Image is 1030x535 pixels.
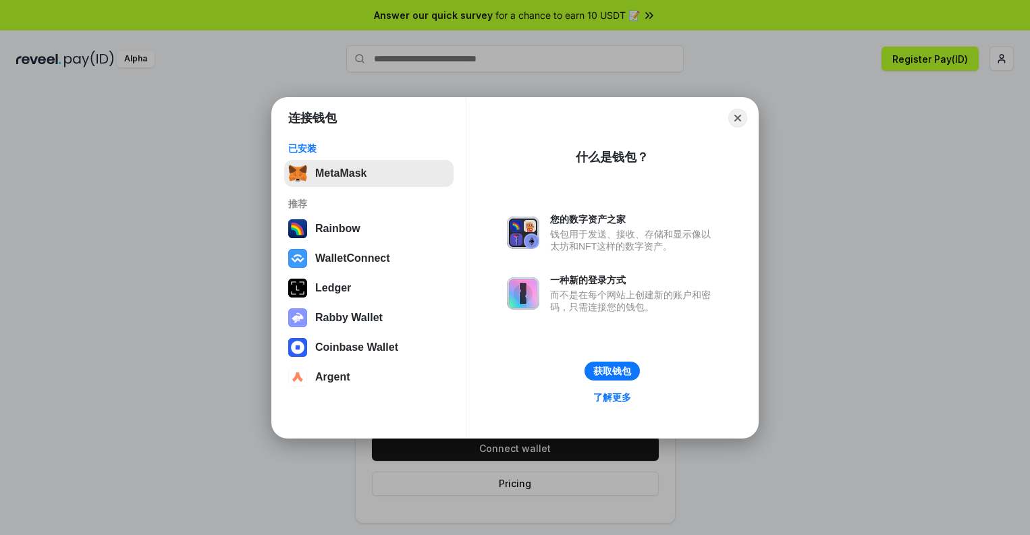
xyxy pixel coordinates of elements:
button: Ledger [284,275,454,302]
div: 推荐 [288,198,450,210]
div: 钱包用于发送、接收、存储和显示像以太坊和NFT这样的数字资产。 [550,228,717,252]
img: svg+xml,%3Csvg%20width%3D%2228%22%20height%3D%2228%22%20viewBox%3D%220%200%2028%2028%22%20fill%3D... [288,249,307,268]
img: svg+xml,%3Csvg%20xmlns%3D%22http%3A%2F%2Fwww.w3.org%2F2000%2Fsvg%22%20width%3D%2228%22%20height%3... [288,279,307,298]
img: svg+xml,%3Csvg%20width%3D%2228%22%20height%3D%2228%22%20viewBox%3D%220%200%2028%2028%22%20fill%3D... [288,368,307,387]
button: 获取钱包 [585,362,640,381]
div: 了解更多 [593,391,631,403]
h1: 连接钱包 [288,110,337,126]
div: 已安装 [288,142,450,154]
div: MetaMask [315,167,367,179]
div: 获取钱包 [593,365,631,377]
img: svg+xml,%3Csvg%20xmlns%3D%22http%3A%2F%2Fwww.w3.org%2F2000%2Fsvg%22%20fill%3D%22none%22%20viewBox... [507,277,539,310]
button: Rabby Wallet [284,304,454,331]
img: svg+xml,%3Csvg%20width%3D%22120%22%20height%3D%22120%22%20viewBox%3D%220%200%20120%20120%22%20fil... [288,219,307,238]
img: svg+xml,%3Csvg%20xmlns%3D%22http%3A%2F%2Fwww.w3.org%2F2000%2Fsvg%22%20fill%3D%22none%22%20viewBox... [288,308,307,327]
button: WalletConnect [284,245,454,272]
button: Argent [284,364,454,391]
div: 什么是钱包？ [576,149,649,165]
a: 了解更多 [585,389,639,406]
button: Coinbase Wallet [284,334,454,361]
div: Coinbase Wallet [315,341,398,354]
div: WalletConnect [315,252,390,264]
button: Rainbow [284,215,454,242]
img: svg+xml,%3Csvg%20fill%3D%22none%22%20height%3D%2233%22%20viewBox%3D%220%200%2035%2033%22%20width%... [288,164,307,183]
div: Rainbow [315,223,360,235]
div: 而不是在每个网站上创建新的账户和密码，只需连接您的钱包。 [550,289,717,313]
div: Argent [315,371,350,383]
div: Ledger [315,282,351,294]
button: Close [728,109,747,128]
img: svg+xml,%3Csvg%20xmlns%3D%22http%3A%2F%2Fwww.w3.org%2F2000%2Fsvg%22%20fill%3D%22none%22%20viewBox... [507,217,539,249]
div: 一种新的登录方式 [550,274,717,286]
img: svg+xml,%3Csvg%20width%3D%2228%22%20height%3D%2228%22%20viewBox%3D%220%200%2028%2028%22%20fill%3D... [288,338,307,357]
button: MetaMask [284,160,454,187]
div: 您的数字资产之家 [550,213,717,225]
div: Rabby Wallet [315,312,383,324]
